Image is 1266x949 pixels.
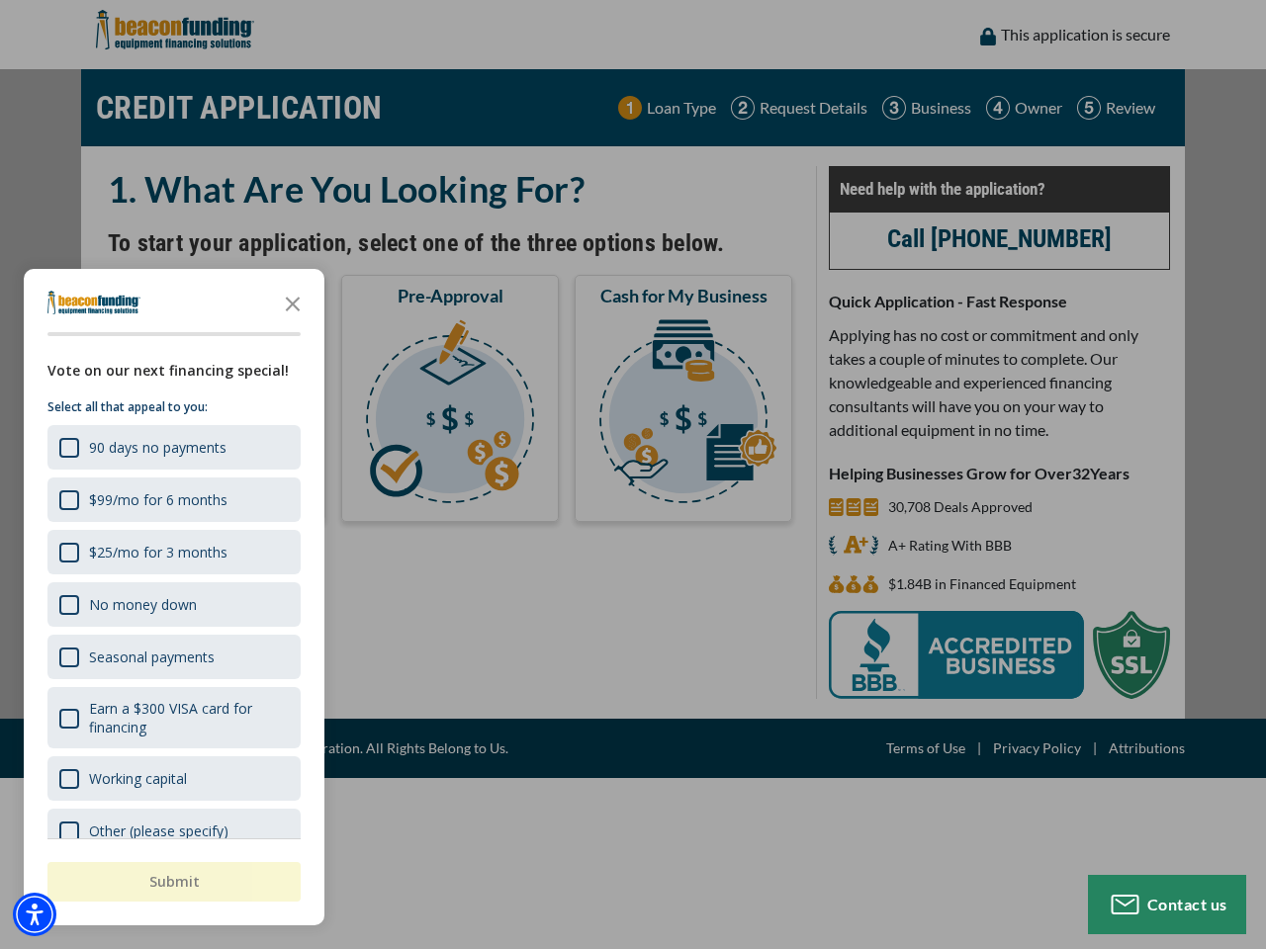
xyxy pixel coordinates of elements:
div: $25/mo for 3 months [89,543,227,561]
span: Contact us [1147,895,1227,913]
button: Contact us [1088,875,1246,934]
div: Earn a $300 VISA card for financing [47,687,301,748]
div: Working capital [47,756,301,801]
button: Submit [47,862,301,902]
div: $99/mo for 6 months [47,477,301,522]
div: $99/mo for 6 months [89,490,227,509]
div: Survey [24,269,324,925]
div: Seasonal payments [89,647,215,666]
div: Accessibility Menu [13,893,56,936]
img: Company logo [47,291,140,314]
button: Close the survey [273,283,313,322]
div: 90 days no payments [47,425,301,470]
div: Working capital [89,769,187,788]
div: Seasonal payments [47,635,301,679]
div: No money down [47,582,301,627]
div: No money down [89,595,197,614]
div: Earn a $300 VISA card for financing [89,699,289,736]
p: Select all that appeal to you: [47,397,301,417]
div: $25/mo for 3 months [47,530,301,574]
div: 90 days no payments [89,438,226,457]
div: Vote on our next financing special! [47,360,301,382]
div: Other (please specify) [47,809,301,853]
div: Other (please specify) [89,821,228,840]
